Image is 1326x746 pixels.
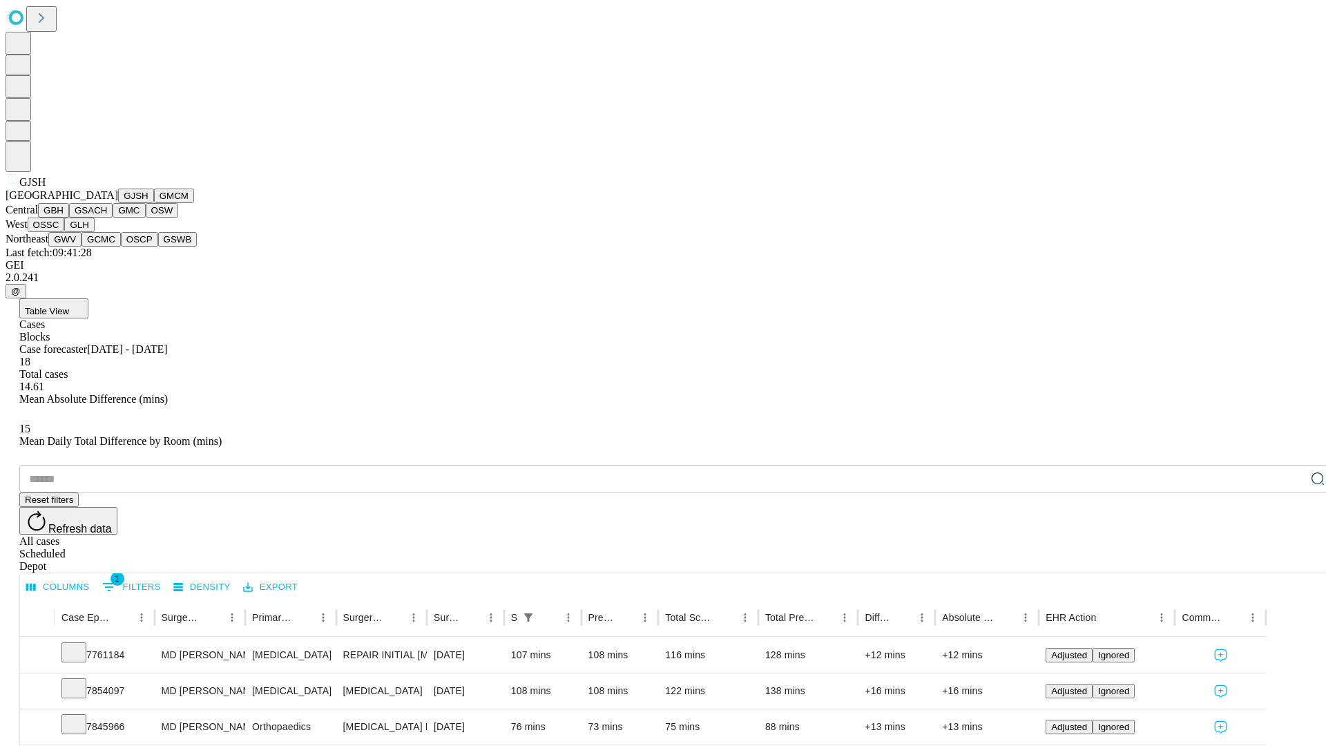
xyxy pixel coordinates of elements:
button: Sort [716,608,736,627]
div: MD [PERSON_NAME] [162,638,238,673]
button: Sort [294,608,314,627]
div: +16 mins [942,673,1032,709]
button: Sort [1224,608,1243,627]
div: 7761184 [61,638,148,673]
button: Adjusted [1046,684,1093,698]
button: OSSC [28,218,65,232]
button: Density [170,577,234,598]
div: Difference [865,612,892,623]
div: 76 mins [511,709,575,745]
span: West [6,218,28,230]
span: Last fetch: 09:41:28 [6,247,92,258]
button: OSCP [121,232,158,247]
div: [MEDICAL_DATA] [252,673,329,709]
button: Sort [1097,608,1117,627]
span: Total cases [19,368,68,380]
span: 1 [110,572,124,586]
div: MD [PERSON_NAME] [PERSON_NAME] [162,709,238,745]
button: GCMC [81,232,121,247]
button: Menu [559,608,578,627]
div: Total Predicted Duration [765,612,815,623]
span: Adjusted [1051,650,1087,660]
div: +12 mins [942,638,1032,673]
button: Menu [314,608,333,627]
button: Sort [616,608,635,627]
div: GEI [6,259,1320,271]
span: 14.61 [19,381,44,392]
button: GWV [48,232,81,247]
button: Expand [27,644,48,668]
div: 108 mins [588,673,652,709]
div: Case Epic Id [61,612,111,623]
button: Menu [222,608,242,627]
div: 7854097 [61,673,148,709]
div: +13 mins [865,709,928,745]
button: Menu [835,608,854,627]
div: Surgery Name [343,612,383,623]
div: 1 active filter [519,608,538,627]
button: Show filters [519,608,538,627]
button: Select columns [23,577,93,598]
button: Export [240,577,301,598]
span: Refresh data [48,523,112,535]
button: Sort [997,608,1016,627]
button: Ignored [1093,684,1135,698]
button: @ [6,284,26,298]
button: Adjusted [1046,720,1093,734]
button: Menu [912,608,932,627]
button: Sort [816,608,835,627]
button: Table View [19,298,88,318]
div: REPAIR INITIAL [MEDICAL_DATA] REDUCIBLE AGE [DEMOGRAPHIC_DATA] OR MORE [343,638,420,673]
button: Sort [385,608,404,627]
div: 108 mins [588,638,652,673]
button: Ignored [1093,648,1135,662]
button: Expand [27,716,48,740]
span: @ [11,286,21,296]
button: GMC [113,203,145,218]
span: Mean Daily Total Difference by Room (mins) [19,435,222,447]
div: Surgery Date [434,612,461,623]
div: 128 mins [765,638,852,673]
button: GBH [38,203,69,218]
span: Mean Absolute Difference (mins) [19,393,168,405]
div: [DATE] [434,673,497,709]
span: GJSH [19,176,46,188]
button: OSW [146,203,179,218]
button: Show filters [99,576,164,598]
span: Table View [25,306,69,316]
span: Ignored [1098,686,1129,696]
span: Reset filters [25,495,73,505]
div: 108 mins [511,673,575,709]
span: Northeast [6,233,48,245]
div: [DATE] [434,709,497,745]
button: Menu [635,608,655,627]
span: 15 [19,423,30,434]
div: [MEDICAL_DATA] [343,673,420,709]
span: Adjusted [1051,722,1087,732]
span: Ignored [1098,650,1129,660]
button: Expand [27,680,48,704]
button: GJSH [118,189,154,203]
button: Adjusted [1046,648,1093,662]
div: +13 mins [942,709,1032,745]
button: Menu [736,608,755,627]
span: [GEOGRAPHIC_DATA] [6,189,118,201]
button: Menu [132,608,151,627]
span: 18 [19,356,30,367]
div: 7845966 [61,709,148,745]
span: Ignored [1098,722,1129,732]
button: Refresh data [19,507,117,535]
span: Case forecaster [19,343,87,355]
div: EHR Action [1046,612,1096,623]
button: Menu [1152,608,1171,627]
button: Menu [481,608,501,627]
button: Sort [539,608,559,627]
div: 2.0.241 [6,271,1320,284]
button: Ignored [1093,720,1135,734]
div: +16 mins [865,673,928,709]
button: Sort [462,608,481,627]
button: Menu [1243,608,1262,627]
span: Adjusted [1051,686,1087,696]
div: Total Scheduled Duration [665,612,715,623]
button: Menu [404,608,423,627]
